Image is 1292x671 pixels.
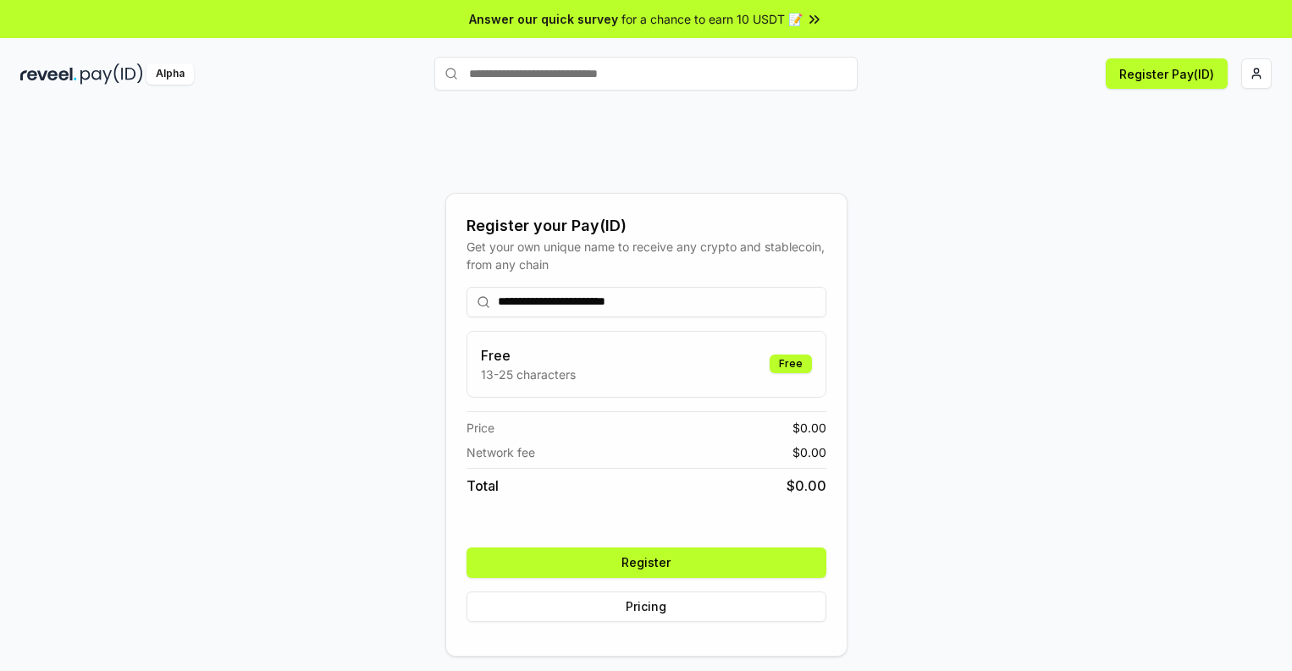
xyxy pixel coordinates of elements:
[792,443,826,461] span: $ 0.00
[467,476,499,496] span: Total
[770,355,812,373] div: Free
[467,547,826,578] button: Register
[792,419,826,437] span: $ 0.00
[467,214,826,238] div: Register your Pay(ID)
[20,63,77,85] img: reveel_dark
[467,419,494,437] span: Price
[467,591,826,622] button: Pricing
[467,443,535,461] span: Network fee
[469,10,618,28] span: Answer our quick survey
[467,238,826,273] div: Get your own unique name to receive any crypto and stablecoin, from any chain
[1106,58,1228,89] button: Register Pay(ID)
[621,10,803,28] span: for a chance to earn 10 USDT 📝
[481,345,576,366] h3: Free
[80,63,143,85] img: pay_id
[787,476,826,496] span: $ 0.00
[146,63,194,85] div: Alpha
[481,366,576,383] p: 13-25 characters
